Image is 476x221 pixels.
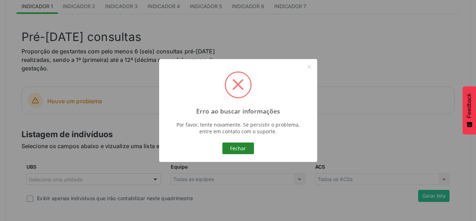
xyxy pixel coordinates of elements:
[466,93,472,118] span: Feedback
[303,61,315,73] button: Close this dialog
[196,107,280,115] h2: Erro ao buscar informações
[463,86,476,134] button: Feedback - Mostrar pesquisa
[222,143,254,155] button: Fechar
[173,121,303,135] div: Por favor, tente novamente. Se persistir o problema, entre em contato com o suporte.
